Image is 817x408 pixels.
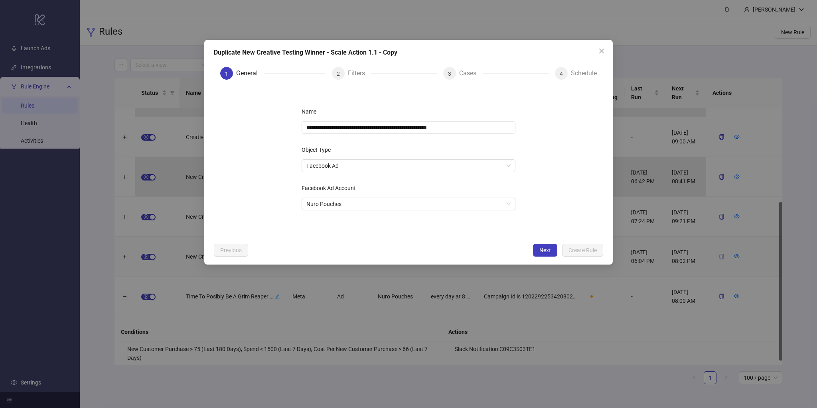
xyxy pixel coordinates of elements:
[448,71,451,77] span: 3
[560,71,563,77] span: 4
[337,71,340,77] span: 2
[236,67,264,80] div: General
[459,67,483,80] div: Cases
[302,182,361,194] label: Facebook Ad Account
[539,247,551,253] span: Next
[562,244,603,257] button: Create Rule
[302,143,336,156] label: Object Type
[533,244,557,257] button: Next
[306,160,511,172] span: Facebook Ad
[225,71,228,77] span: 1
[598,48,605,54] span: close
[302,105,322,118] label: Name
[595,45,608,57] button: Close
[571,67,597,80] div: Schedule
[302,121,515,134] input: Name
[306,198,511,210] span: Nuro Pouches
[214,244,248,257] button: Previous
[348,67,371,80] div: Filters
[214,48,603,57] div: Duplicate New Creative Testing Winner - Scale Action 1.1 - Copy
